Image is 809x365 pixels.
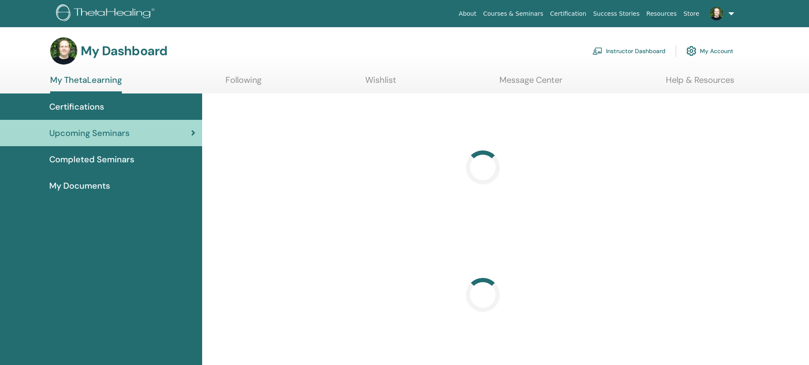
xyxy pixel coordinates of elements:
img: cog.svg [686,44,696,58]
a: Message Center [499,75,562,91]
span: My Documents [49,179,110,192]
a: Resources [643,6,680,22]
span: Completed Seminars [49,153,134,166]
img: default.jpg [50,37,77,65]
a: Following [226,75,262,91]
img: chalkboard-teacher.svg [592,47,603,55]
span: Upcoming Seminars [49,127,130,139]
span: Certifications [49,100,104,113]
a: Wishlist [365,75,396,91]
a: Help & Resources [666,75,734,91]
a: Courses & Seminars [480,6,547,22]
h3: My Dashboard [81,43,167,59]
a: Certification [547,6,589,22]
a: Success Stories [590,6,643,22]
a: About [455,6,479,22]
a: Instructor Dashboard [592,42,665,60]
a: My ThetaLearning [50,75,122,93]
img: logo.png [56,4,158,23]
img: default.jpg [710,7,723,20]
a: Store [680,6,703,22]
a: My Account [686,42,733,60]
